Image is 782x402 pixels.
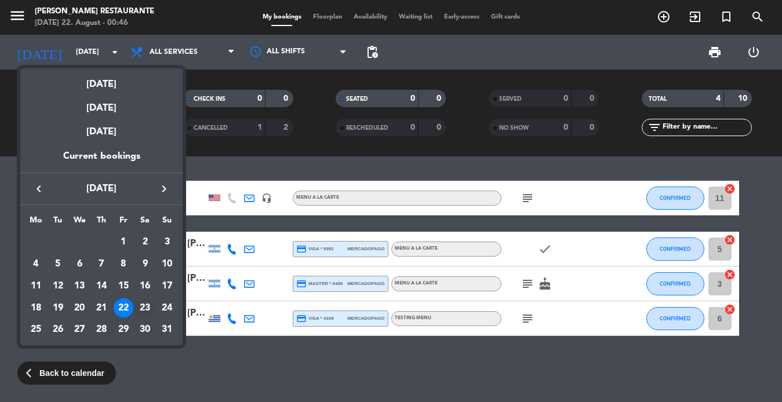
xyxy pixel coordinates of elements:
[47,214,69,232] th: Tuesday
[48,254,68,274] div: 5
[48,298,68,318] div: 19
[68,319,90,341] td: August 27, 2025
[134,214,157,232] th: Saturday
[68,275,90,297] td: August 13, 2025
[47,253,69,275] td: August 5, 2025
[26,320,46,339] div: 25
[68,214,90,232] th: Wednesday
[112,275,134,297] td: August 15, 2025
[135,320,155,339] div: 30
[47,275,69,297] td: August 12, 2025
[114,298,133,318] div: 22
[20,149,183,173] div: Current bookings
[112,319,134,341] td: August 29, 2025
[134,297,157,319] td: August 23, 2025
[114,254,133,274] div: 8
[156,253,178,275] td: August 10, 2025
[114,233,133,253] div: 1
[20,68,183,92] div: [DATE]
[28,181,49,196] button: keyboard_arrow_left
[90,214,112,232] th: Thursday
[25,275,47,297] td: August 11, 2025
[70,320,89,339] div: 27
[135,233,155,253] div: 2
[134,232,157,254] td: August 2, 2025
[70,298,89,318] div: 20
[20,92,183,116] div: [DATE]
[157,298,177,318] div: 24
[90,253,112,275] td: August 7, 2025
[92,254,111,274] div: 7
[157,233,177,253] div: 3
[26,298,46,318] div: 18
[25,253,47,275] td: August 4, 2025
[156,232,178,254] td: August 3, 2025
[135,254,155,274] div: 9
[48,276,68,296] div: 12
[114,276,133,296] div: 15
[157,182,171,196] i: keyboard_arrow_right
[134,253,157,275] td: August 9, 2025
[92,276,111,296] div: 14
[25,297,47,319] td: August 18, 2025
[70,254,89,274] div: 6
[112,232,134,254] td: August 1, 2025
[154,181,174,196] button: keyboard_arrow_right
[25,319,47,341] td: August 25, 2025
[68,253,90,275] td: August 6, 2025
[156,297,178,319] td: August 24, 2025
[90,297,112,319] td: August 21, 2025
[135,276,155,296] div: 16
[47,297,69,319] td: August 19, 2025
[157,276,177,296] div: 17
[157,320,177,339] div: 31
[112,297,134,319] td: August 22, 2025
[114,320,133,339] div: 29
[135,298,155,318] div: 23
[32,182,46,196] i: keyboard_arrow_left
[92,298,111,318] div: 21
[156,319,178,341] td: August 31, 2025
[25,232,112,254] td: AUG
[112,214,134,232] th: Friday
[157,254,177,274] div: 10
[49,181,154,196] span: [DATE]
[25,214,47,232] th: Monday
[134,319,157,341] td: August 30, 2025
[20,116,183,148] div: [DATE]
[70,276,89,296] div: 13
[112,253,134,275] td: August 8, 2025
[92,320,111,339] div: 28
[68,297,90,319] td: August 20, 2025
[134,275,157,297] td: August 16, 2025
[90,275,112,297] td: August 14, 2025
[26,276,46,296] div: 11
[156,214,178,232] th: Sunday
[48,320,68,339] div: 26
[47,319,69,341] td: August 26, 2025
[26,254,46,274] div: 4
[90,319,112,341] td: August 28, 2025
[156,275,178,297] td: August 17, 2025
